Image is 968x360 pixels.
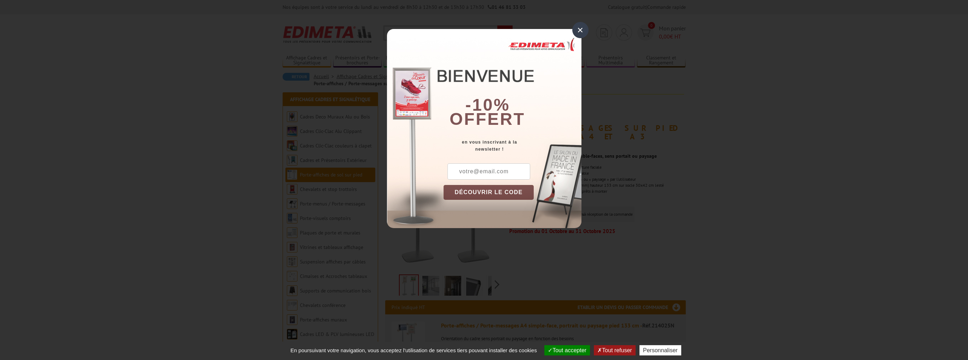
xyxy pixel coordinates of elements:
button: DÉCOUVRIR LE CODE [444,185,534,200]
button: Tout accepter [544,345,590,355]
button: Tout refuser [594,345,635,355]
span: En poursuivant votre navigation, vous acceptez l'utilisation de services tiers pouvant installer ... [287,347,540,353]
div: × [572,22,589,38]
button: Personnaliser (fenêtre modale) [639,345,681,355]
b: -10% [465,95,510,114]
input: votre@email.com [447,163,530,180]
font: offert [450,110,525,128]
div: en vous inscrivant à la newsletter ! [444,139,581,153]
